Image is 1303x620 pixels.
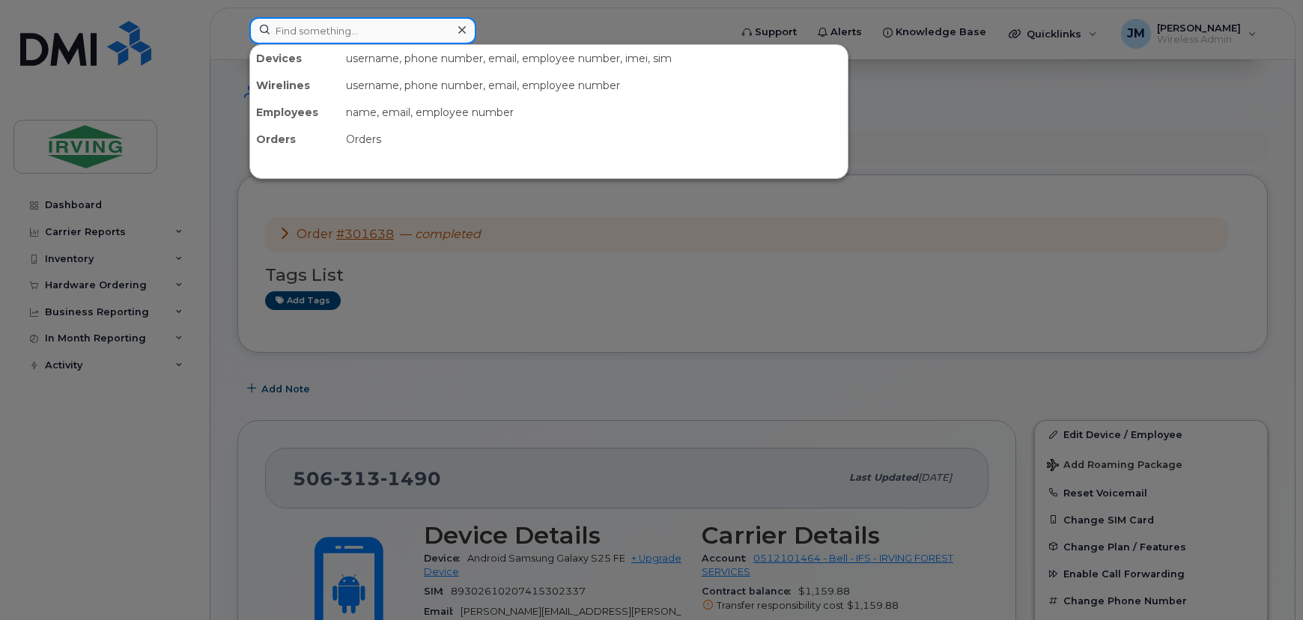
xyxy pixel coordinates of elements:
[250,99,340,126] div: Employees
[249,17,476,44] input: Find something...
[340,45,848,72] div: username, phone number, email, employee number, imei, sim
[250,72,340,99] div: Wirelines
[250,45,340,72] div: Devices
[340,72,848,99] div: username, phone number, email, employee number
[340,99,848,126] div: name, email, employee number
[250,126,340,153] div: Orders
[340,126,848,153] div: Orders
